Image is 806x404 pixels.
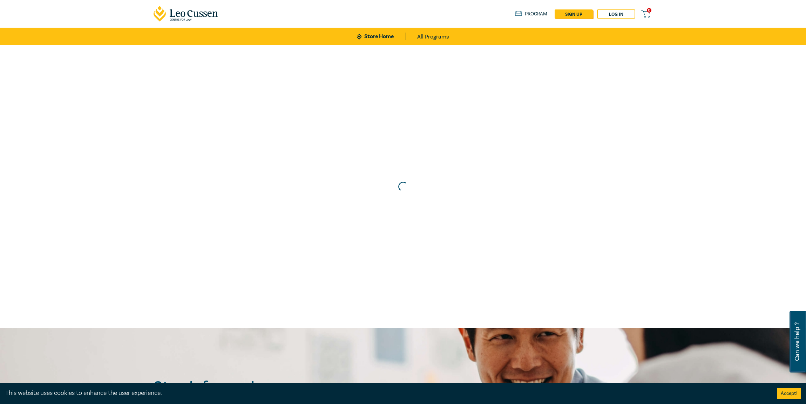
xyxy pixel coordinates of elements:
a: Store Home [357,33,406,40]
div: This website uses cookies to enhance the user experience. [5,389,767,398]
a: All Programs [417,28,449,45]
button: Accept cookies [777,388,801,399]
a: Program [515,10,548,18]
a: Log in [597,9,635,19]
span: Can we help ? [794,315,800,368]
a: sign up [555,9,593,19]
span: 0 [647,8,651,13]
h2: Stay informed. [154,378,319,396]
